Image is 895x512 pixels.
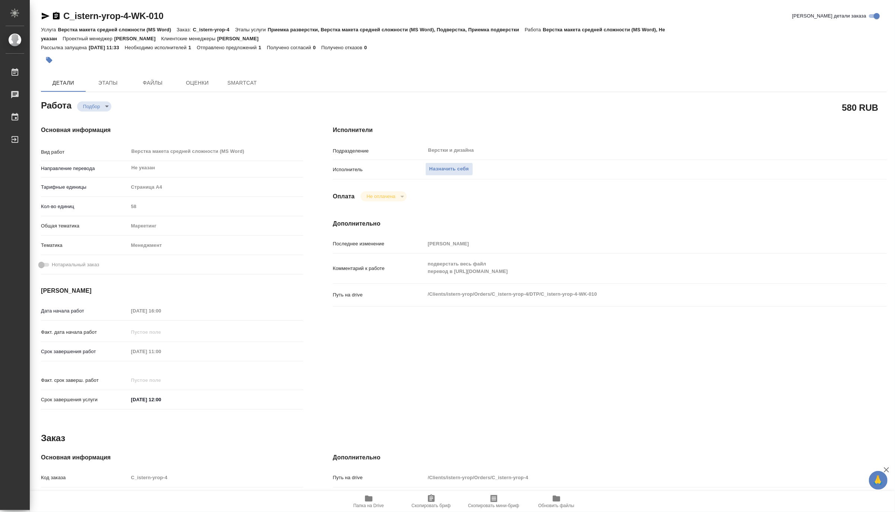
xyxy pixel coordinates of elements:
p: Путь на drive [333,291,425,299]
h4: Основная информация [41,126,303,135]
p: Факт. дата начала работ [41,329,128,336]
p: Путь на drive [333,474,425,481]
input: Пустое поле [128,472,303,483]
p: Приемка разверстки, Верстка макета средней сложности (MS Word), Подверстка, Приемка подверстки [268,27,525,32]
h4: Дополнительно [333,453,887,462]
p: Последнее изменение [333,240,425,248]
span: Назначить себя [429,165,469,173]
div: Менеджмент [128,239,303,252]
p: Код заказа [41,474,128,481]
h4: Исполнители [333,126,887,135]
textarea: подверстать весь файл перевод в [URL][DOMAIN_NAME] [425,258,841,278]
h4: Дополнительно [333,219,887,228]
span: Нотариальный заказ [52,261,99,268]
p: Направление перевода [41,165,128,172]
p: 0 [313,45,321,50]
h4: Оплата [333,192,355,201]
div: Страница А4 [128,181,303,194]
p: Общая тематика [41,222,128,230]
span: Обновить файлы [538,503,574,508]
span: Папка на Drive [353,503,384,508]
p: Факт. срок заверш. работ [41,377,128,384]
button: Добавить тэг [41,52,57,68]
p: Заказ: [177,27,193,32]
p: Срок завершения работ [41,348,128,355]
input: Пустое поле [425,238,841,249]
h2: 580 RUB [842,101,878,114]
p: Комментарий к работе [333,265,425,272]
p: Получено согласий [267,45,313,50]
input: Пустое поле [128,346,194,357]
button: Назначить себя [425,163,473,176]
p: [PERSON_NAME] [217,36,264,41]
button: Скопировать бриф [400,491,463,512]
p: Проектный менеджер [63,36,114,41]
p: Верстка макета средней сложности (MS Word) [58,27,177,32]
p: Дата начала работ [41,307,128,315]
button: Не оплачена [364,193,397,200]
p: 0 [364,45,372,50]
span: 🙏 [872,472,885,488]
a: C_istern-yrop-4-WK-010 [63,11,164,21]
button: Подбор [81,103,102,110]
button: Обновить файлы [525,491,588,512]
button: 🙏 [869,471,888,490]
p: Необходимо исполнителей [125,45,188,50]
div: Подбор [77,101,111,111]
p: Вид работ [41,148,128,156]
h2: Заказ [41,432,65,444]
p: C_istern-yrop-4 [193,27,235,32]
input: Пустое поле [425,472,841,483]
input: Пустое поле [128,375,194,386]
p: Кол-во единиц [41,203,128,210]
textarea: /Clients/istern-yrop/Orders/C_istern-yrop-4/DTP/C_istern-yrop-4-WK-010 [425,288,841,301]
span: Файлы [135,78,171,88]
button: Папка на Drive [337,491,400,512]
span: [PERSON_NAME] детали заказа [792,12,866,20]
p: [PERSON_NAME] [114,36,161,41]
p: Рассылка запущена [41,45,89,50]
p: Клиентские менеджеры [161,36,218,41]
h4: [PERSON_NAME] [41,286,303,295]
p: Работа [525,27,543,32]
p: Тарифные единицы [41,183,128,191]
button: Скопировать ссылку [52,12,61,21]
input: Пустое поле [128,327,194,337]
span: Этапы [90,78,126,88]
p: Этапы услуги [235,27,268,32]
p: 1 [258,45,267,50]
p: 1 [188,45,197,50]
span: SmartCat [224,78,260,88]
span: Скопировать бриф [412,503,451,508]
p: Получено отказов [321,45,364,50]
p: Подразделение [333,147,425,155]
input: ✎ Введи что-нибудь [128,394,194,405]
p: Исполнитель [333,166,425,173]
button: Скопировать мини-бриф [463,491,525,512]
p: Отправлено предложений [197,45,258,50]
h4: Основная информация [41,453,303,462]
span: Детали [45,78,81,88]
p: Срок завершения услуги [41,396,128,403]
p: Тематика [41,242,128,249]
p: Услуга [41,27,58,32]
div: Маркетинг [128,220,303,232]
input: Пустое поле [128,305,194,316]
span: Оценки [180,78,215,88]
button: Скопировать ссылку для ЯМессенджера [41,12,50,21]
h2: Работа [41,98,72,111]
div: Подбор [361,191,406,201]
span: Скопировать мини-бриф [468,503,519,508]
input: Пустое поле [128,201,303,212]
p: [DATE] 11:33 [89,45,125,50]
